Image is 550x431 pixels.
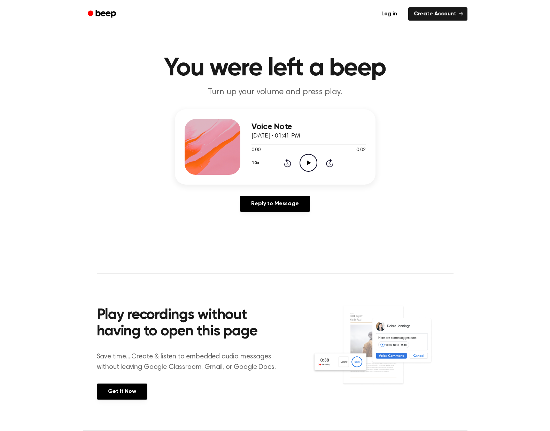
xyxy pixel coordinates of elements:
[97,307,285,340] h2: Play recordings without having to open this page
[251,122,366,132] h3: Voice Note
[312,305,453,399] img: Voice Comments on Docs and Recording Widget
[97,384,147,400] a: Get It Now
[240,196,310,212] a: Reply to Message
[83,7,122,21] a: Beep
[97,351,285,372] p: Save time....Create & listen to embedded audio messages without leaving Google Classroom, Gmail, ...
[374,6,404,22] a: Log in
[356,147,365,154] span: 0:02
[251,157,262,169] button: 1.0x
[251,133,300,139] span: [DATE] · 01:41 PM
[408,7,467,21] a: Create Account
[141,87,409,98] p: Turn up your volume and press play.
[251,147,261,154] span: 0:00
[97,56,454,81] h1: You were left a beep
